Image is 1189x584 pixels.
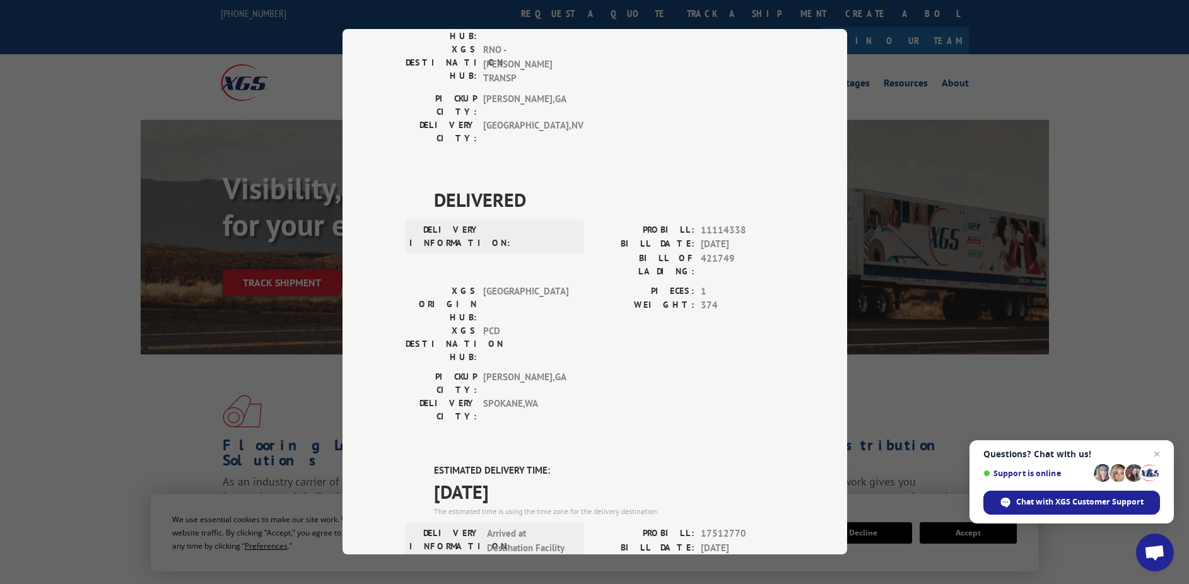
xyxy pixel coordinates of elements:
span: Support is online [983,469,1089,478]
label: BILL OF LADING: [595,252,694,278]
label: WEIGHT: [595,298,694,313]
label: DELIVERY INFORMATION: [409,223,481,250]
span: [PERSON_NAME] , GA [483,370,568,397]
span: SPOKANE , WA [483,397,568,423]
span: Arrived at Destination Facility [487,527,572,555]
label: PICKUP CITY: [406,370,477,397]
span: [PERSON_NAME] , GA [483,92,568,119]
label: ESTIMATED DELIVERY TIME: [434,464,784,478]
span: Chat with XGS Customer Support [1016,496,1144,508]
span: [DATE] [701,541,784,556]
label: XGS DESTINATION HUB: [406,324,477,364]
label: PICKUP CITY: [406,92,477,119]
label: PIECES: [595,284,694,299]
span: 421749 [701,252,784,278]
label: DELIVERY CITY: [406,119,477,145]
span: RNO - [PERSON_NAME] TRANSP [483,43,568,86]
div: The estimated time is using the time zone for the delivery destination. [434,506,784,517]
label: DELIVERY INFORMATION: [409,527,481,555]
span: 1 [701,284,784,299]
span: Questions? Chat with us! [983,449,1160,459]
span: [DATE] [434,477,784,506]
label: XGS ORIGIN HUB: [406,284,477,324]
span: Chat with XGS Customer Support [983,491,1160,515]
span: 17512770 [701,527,784,541]
label: BILL DATE: [595,237,694,252]
span: DELIVERED [434,185,784,214]
label: PROBILL: [595,527,694,541]
a: Open chat [1136,534,1174,571]
label: PROBILL: [595,223,694,238]
label: BILL DATE: [595,541,694,556]
span: [GEOGRAPHIC_DATA] [483,284,568,324]
span: PCD [483,324,568,364]
span: 374 [701,298,784,313]
span: [GEOGRAPHIC_DATA] , NV [483,119,568,145]
span: [DATE] [701,237,784,252]
label: DELIVERY CITY: [406,397,477,423]
label: XGS DESTINATION HUB: [406,43,477,86]
span: 11114338 [701,223,784,238]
